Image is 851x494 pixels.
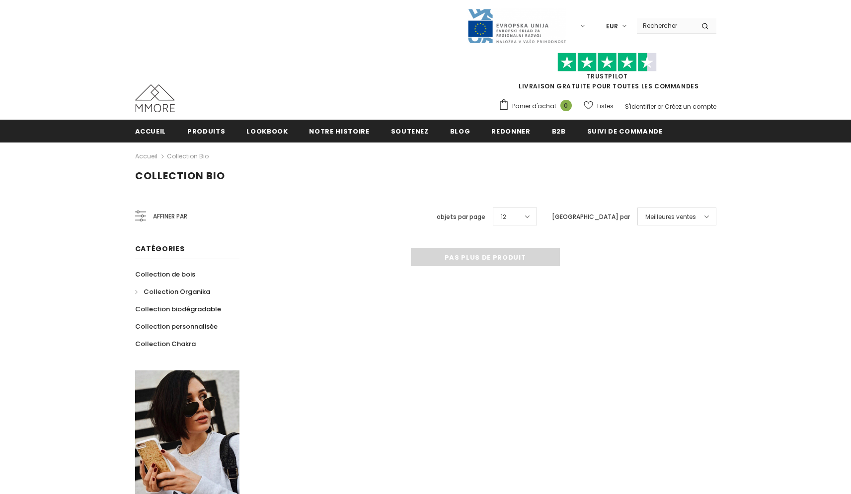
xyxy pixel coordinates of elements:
[560,100,572,111] span: 0
[309,127,369,136] span: Notre histoire
[246,127,288,136] span: Lookbook
[135,127,166,136] span: Accueil
[450,127,470,136] span: Blog
[135,266,195,283] a: Collection de bois
[657,102,663,111] span: or
[135,322,218,331] span: Collection personnalisée
[153,211,187,222] span: Affiner par
[135,339,196,349] span: Collection Chakra
[391,127,429,136] span: soutenez
[391,120,429,142] a: soutenez
[135,335,196,353] a: Collection Chakra
[606,21,618,31] span: EUR
[552,127,566,136] span: B2B
[467,8,566,44] img: Javni Razpis
[665,102,716,111] a: Créez un compte
[135,120,166,142] a: Accueil
[491,120,530,142] a: Redonner
[450,120,470,142] a: Blog
[491,127,530,136] span: Redonner
[557,53,657,72] img: Faites confiance aux étoiles pilotes
[501,212,506,222] span: 12
[135,270,195,279] span: Collection de bois
[135,150,157,162] a: Accueil
[467,21,566,30] a: Javni Razpis
[135,304,221,314] span: Collection biodégradable
[135,318,218,335] a: Collection personnalisée
[587,127,663,136] span: Suivi de commande
[437,212,485,222] label: objets par page
[498,57,716,90] span: LIVRAISON GRATUITE POUR TOUTES LES COMMANDES
[135,244,185,254] span: Catégories
[187,120,225,142] a: Produits
[246,120,288,142] a: Lookbook
[135,283,210,300] a: Collection Organika
[625,102,656,111] a: S'identifier
[498,99,577,114] a: Panier d'achat 0
[552,212,630,222] label: [GEOGRAPHIC_DATA] par
[584,97,614,115] a: Listes
[135,169,225,183] span: Collection Bio
[135,84,175,112] img: Cas MMORE
[187,127,225,136] span: Produits
[587,120,663,142] a: Suivi de commande
[552,120,566,142] a: B2B
[645,212,696,222] span: Meilleures ventes
[167,152,209,160] a: Collection Bio
[309,120,369,142] a: Notre histoire
[587,72,628,80] a: TrustPilot
[144,287,210,296] span: Collection Organika
[637,18,694,33] input: Search Site
[135,300,221,318] a: Collection biodégradable
[512,101,556,111] span: Panier d'achat
[597,101,614,111] span: Listes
